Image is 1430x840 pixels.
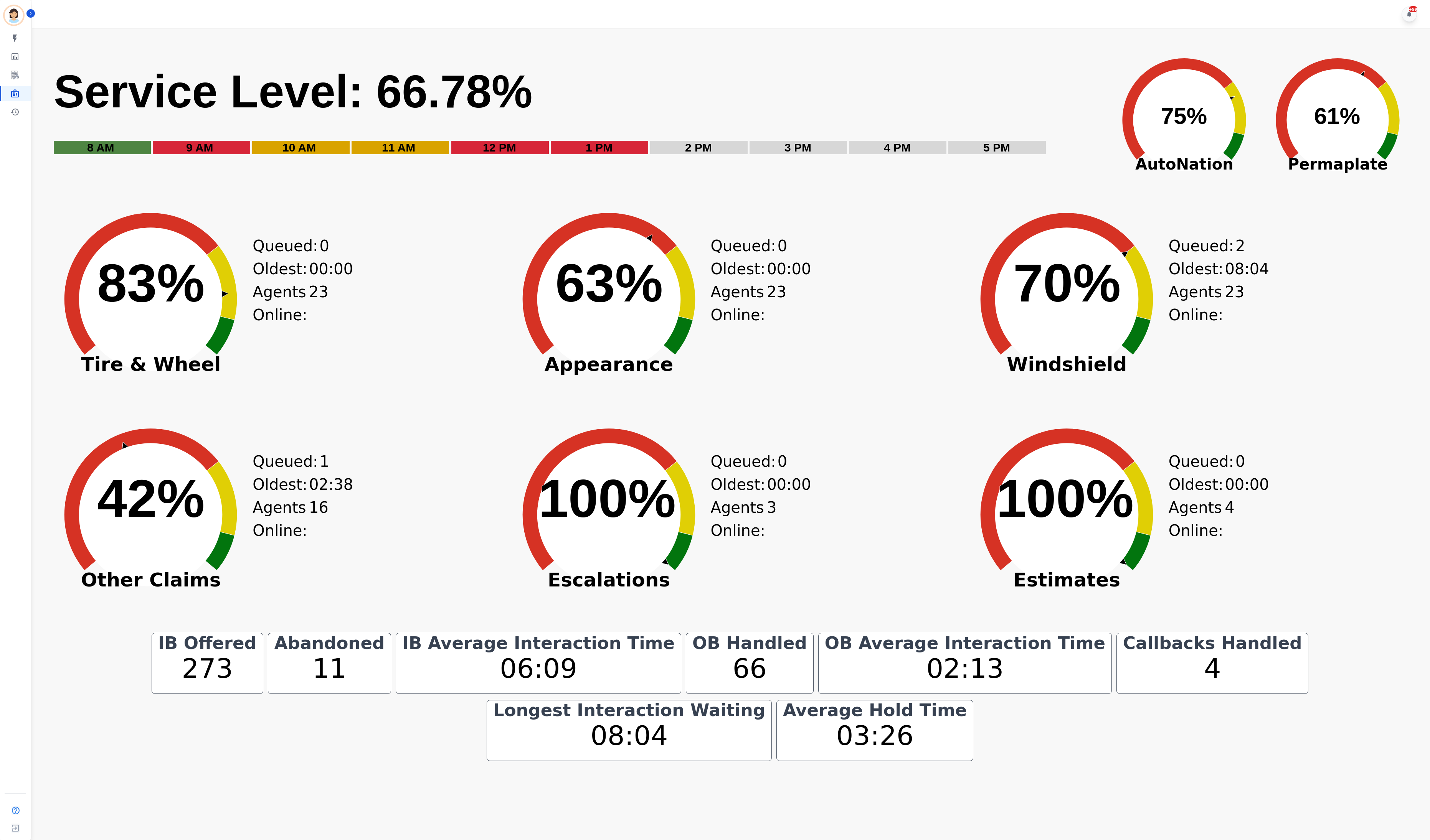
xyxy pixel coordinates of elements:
div: 03:26 [781,716,968,756]
text: 1 PM [586,141,613,154]
span: 00:00 [1225,473,1269,496]
div: Oldest: [1169,473,1226,496]
div: Agents Online: [253,280,318,326]
div: Agents Online: [253,496,318,542]
div: Oldest: [711,257,768,280]
img: Bordered avatar [5,6,23,25]
div: 4 [1121,649,1303,689]
div: Agents Online: [711,496,776,542]
div: IB Offered [157,638,258,649]
span: 0 [320,234,329,257]
span: 2 [1235,234,1245,257]
span: Permaplate [1261,153,1415,176]
div: Agents Online: [1169,496,1234,542]
span: AutoNation [1108,153,1261,176]
span: Escalations [504,576,715,584]
div: Queued: [1169,234,1226,257]
div: Queued: [253,234,310,257]
text: 42% [97,468,205,529]
span: 02:38 [309,473,353,496]
text: 100% [996,468,1134,529]
div: Oldest: [1169,257,1226,280]
div: Abandoned [273,638,386,649]
span: 23 [1225,280,1244,326]
text: 70% [1013,253,1121,313]
text: 11 AM [382,141,415,154]
text: 4 PM [884,141,911,154]
div: Agents Online: [1169,280,1234,326]
span: 23 [767,280,786,326]
div: Agents Online: [711,280,776,326]
div: 11 [273,649,386,689]
span: 00:00 [767,257,811,280]
div: Queued: [711,450,768,473]
text: 8 AM [87,141,114,154]
div: Oldest: [711,473,768,496]
text: 10 AM [282,141,316,154]
text: 9 AM [186,141,213,154]
span: 4 [1225,496,1234,542]
text: 75% [1161,103,1207,129]
div: Queued: [711,234,768,257]
span: Estimates [961,576,1172,584]
span: 08:04 [1225,257,1269,280]
div: +99 [1409,6,1417,12]
span: 0 [778,234,787,257]
div: Callbacks Handled [1121,638,1303,649]
div: Oldest: [253,257,310,280]
span: Tire & Wheel [45,361,256,368]
div: OB Average Interaction Time [823,638,1107,649]
div: 08:04 [492,716,767,756]
div: OB Handled [691,638,809,649]
span: 00:00 [767,473,811,496]
div: 66 [691,649,809,689]
span: 23 [309,280,329,326]
span: Windshield [961,361,1172,368]
span: 16 [309,496,329,542]
div: 02:13 [823,649,1107,689]
span: 0 [778,450,787,473]
div: Oldest: [253,473,310,496]
text: Service Level: 66.78% [54,66,533,117]
div: Longest Interaction Waiting [492,705,767,716]
text: 5 PM [983,141,1010,154]
text: 83% [97,253,205,313]
div: Average Hold Time [781,705,968,716]
div: Queued: [1169,450,1226,473]
text: 63% [555,253,663,313]
span: Other Claims [45,576,256,584]
span: 00:00 [309,257,353,280]
div: Queued: [253,450,310,473]
span: Appearance [504,361,715,368]
text: 100% [538,468,676,529]
svg: Service Level: 0% [53,64,1103,165]
div: 06:09 [401,649,676,689]
text: 12 PM [483,141,516,154]
div: 273 [157,649,258,689]
text: 2 PM [685,141,712,154]
span: 0 [1235,450,1245,473]
div: IB Average Interaction Time [401,638,676,649]
span: 1 [320,450,329,473]
span: 3 [767,496,776,542]
text: 3 PM [784,141,811,154]
text: 61% [1314,103,1360,129]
